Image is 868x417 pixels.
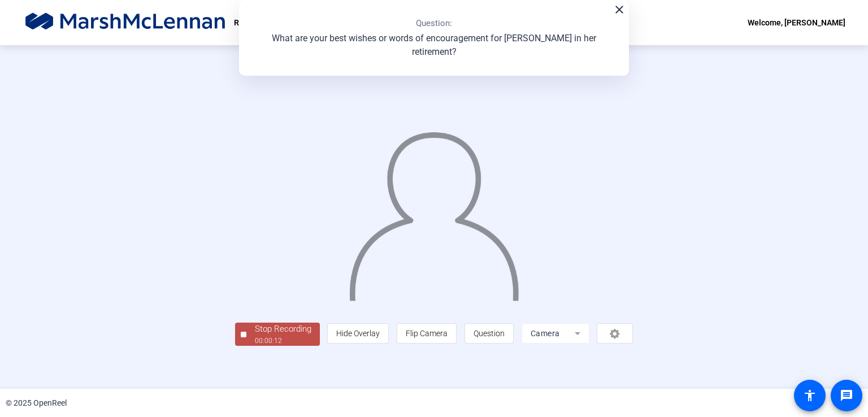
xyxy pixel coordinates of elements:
[803,389,817,402] mat-icon: accessibility
[748,16,845,29] div: Welcome, [PERSON_NAME]
[234,16,400,29] p: Retirement Tribute Video for [PERSON_NAME]
[250,32,618,59] p: What are your best wishes or words of encouragement for [PERSON_NAME] in her retirement?
[474,329,505,338] span: Question
[255,323,311,336] div: Stop Recording
[613,3,626,16] mat-icon: close
[348,122,520,301] img: overlay
[397,323,457,344] button: Flip Camera
[235,323,320,346] button: Stop Recording00:00:12
[336,329,380,338] span: Hide Overlay
[465,323,514,344] button: Question
[406,329,448,338] span: Flip Camera
[255,336,311,346] div: 00:00:12
[840,389,853,402] mat-icon: message
[23,11,228,34] img: OpenReel logo
[416,17,452,30] p: Question:
[327,323,389,344] button: Hide Overlay
[6,397,67,409] div: © 2025 OpenReel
